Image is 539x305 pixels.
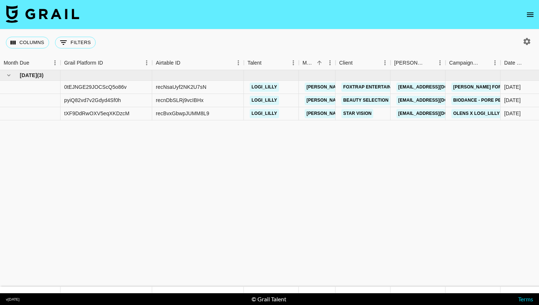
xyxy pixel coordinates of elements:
[244,56,299,70] div: Talent
[341,96,390,105] a: Beauty Selection
[64,97,121,104] div: pyiQ82vd7v2Gdyd4Sf0h
[489,57,500,68] button: Menu
[60,56,152,70] div: Grail Platform ID
[250,96,279,105] a: logi_lilly
[479,58,489,68] button: Sort
[341,83,427,92] a: FOXTRAP ENTERTAINMENT Co., Ltd.
[390,56,445,70] div: Booker
[250,109,279,118] a: logi_lilly
[156,56,180,70] div: Airtable ID
[396,96,478,105] a: [EMAIL_ADDRESS][DOMAIN_NAME]
[180,58,191,68] button: Sort
[156,83,206,91] div: recNsaUyf2NK2U7sN
[252,295,286,303] div: © Grail Talent
[339,56,353,70] div: Client
[302,56,314,70] div: Manager
[434,57,445,68] button: Menu
[6,37,49,48] button: Select columns
[504,110,521,117] div: 8/20/2025
[324,57,335,68] button: Menu
[64,56,103,70] div: Grail Platform ID
[353,58,363,68] button: Sort
[152,56,244,70] div: Airtable ID
[504,83,521,91] div: 8/20/2025
[451,109,502,118] a: OLENS x Logi_lilly
[64,110,129,117] div: tXF9DdRwOXV5eqXKDzcM
[396,83,478,92] a: [EMAIL_ADDRESS][DOMAIN_NAME]
[379,57,390,68] button: Menu
[37,72,44,79] span: ( 3 )
[156,110,209,117] div: recBvxGbwpJUMM8L9
[504,56,525,70] div: Date Created
[449,56,479,70] div: Campaign (Type)
[288,57,299,68] button: Menu
[141,57,152,68] button: Menu
[156,97,203,104] div: recnDbSLRj9vcIBHx
[305,96,462,105] a: [PERSON_NAME][EMAIL_ADDRESS][PERSON_NAME][DOMAIN_NAME]
[6,297,19,302] div: v [DATE]
[341,109,373,118] a: Star Vision
[247,56,261,70] div: Talent
[445,56,500,70] div: Campaign (Type)
[64,83,126,91] div: 0tEJNGE29JOCScQ5o86v
[49,57,60,68] button: Menu
[250,83,279,92] a: logi_lilly
[305,109,462,118] a: [PERSON_NAME][EMAIL_ADDRESS][PERSON_NAME][DOMAIN_NAME]
[305,83,462,92] a: [PERSON_NAME][EMAIL_ADDRESS][PERSON_NAME][DOMAIN_NAME]
[335,56,390,70] div: Client
[424,58,434,68] button: Sort
[6,5,79,23] img: Grail Talent
[20,72,37,79] span: [DATE]
[394,56,424,70] div: [PERSON_NAME]
[525,58,535,68] button: Sort
[261,58,272,68] button: Sort
[299,56,335,70] div: Manager
[518,295,533,302] a: Terms
[314,58,324,68] button: Sort
[4,70,14,80] button: hide children
[523,7,538,22] button: open drawer
[55,37,96,48] button: Show filters
[29,58,40,68] button: Sort
[103,58,113,68] button: Sort
[396,109,478,118] a: [EMAIL_ADDRESS][DOMAIN_NAME]
[233,57,244,68] button: Menu
[4,56,29,70] div: Month Due
[504,97,521,104] div: 8/20/2025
